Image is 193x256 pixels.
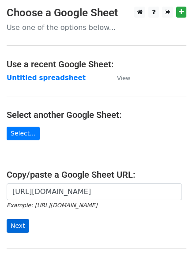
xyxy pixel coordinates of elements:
a: View [108,74,130,82]
h4: Select another Google Sheet: [7,110,186,120]
small: Example: [URL][DOMAIN_NAME] [7,202,97,208]
h4: Use a recent Google Sheet: [7,59,186,69]
input: Next [7,219,29,233]
h3: Choose a Google Sheet [7,7,186,19]
a: Select... [7,127,40,140]
iframe: Chat Widget [149,214,193,256]
p: Use one of the options below... [7,23,186,32]
h4: Copy/paste a Google Sheet URL: [7,169,186,180]
small: View [117,75,130,81]
a: Untitled spreadsheet [7,74,86,82]
input: Paste your Google Sheet URL here [7,183,182,200]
